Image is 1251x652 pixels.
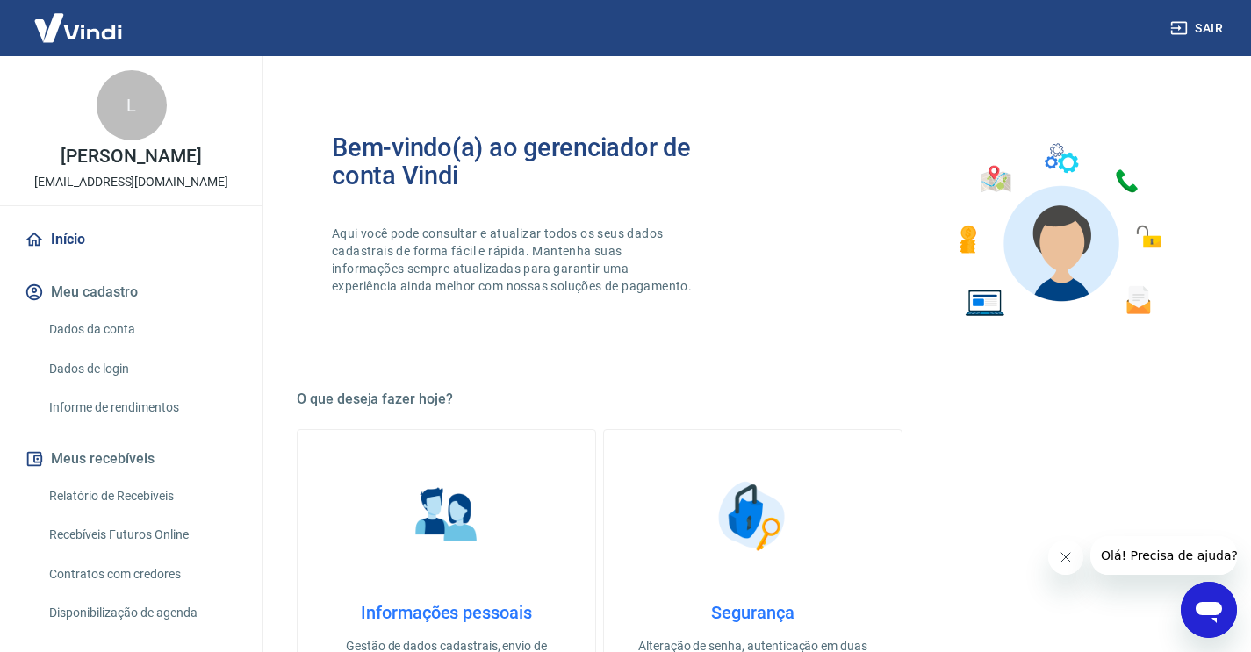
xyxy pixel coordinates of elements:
img: Imagem de um avatar masculino com diversos icones exemplificando as funcionalidades do gerenciado... [944,133,1174,327]
iframe: Fechar mensagem [1048,540,1083,575]
img: Informações pessoais [403,472,491,560]
span: Olá! Precisa de ajuda? [11,12,147,26]
p: Aqui você pode consultar e atualizar todos os seus dados cadastrais de forma fácil e rápida. Mant... [332,225,695,295]
img: Vindi [21,1,135,54]
p: [PERSON_NAME] [61,147,201,166]
div: L [97,70,167,140]
a: Recebíveis Futuros Online [42,517,241,553]
a: Dados de login [42,351,241,387]
p: [EMAIL_ADDRESS][DOMAIN_NAME] [34,173,228,191]
h2: Bem-vindo(a) ao gerenciador de conta Vindi [332,133,753,190]
button: Sair [1167,12,1230,45]
h4: Informações pessoais [326,602,567,623]
button: Meu cadastro [21,273,241,312]
iframe: Mensagem da empresa [1090,536,1237,575]
h5: O que deseja fazer hoje? [297,390,1209,408]
a: Relatório de Recebíveis [42,478,241,514]
img: Segurança [709,472,797,560]
h4: Segurança [632,602,874,623]
a: Disponibilização de agenda [42,595,241,631]
a: Informe de rendimentos [42,390,241,426]
iframe: Botão para abrir a janela de mensagens [1181,582,1237,638]
a: Contratos com credores [42,556,241,592]
button: Meus recebíveis [21,440,241,478]
a: Início [21,220,241,259]
a: Dados da conta [42,312,241,347]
